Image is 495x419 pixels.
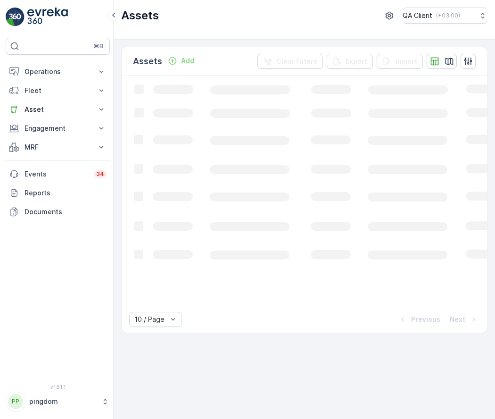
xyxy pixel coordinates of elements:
[276,57,317,66] p: Clear Filters
[6,392,110,411] button: PPpingdom
[25,67,91,76] p: Operations
[396,57,417,66] p: Import
[27,8,68,26] img: logo_light-DOdMpM7g.png
[25,207,106,217] p: Documents
[25,169,89,179] p: Events
[377,54,423,69] button: Import
[96,170,104,178] p: 34
[450,315,465,324] p: Next
[346,57,367,66] p: Export
[133,55,162,68] p: Assets
[403,8,487,24] button: QA Client(+03:00)
[164,55,198,67] button: Add
[25,188,106,198] p: Reports
[257,54,323,69] button: Clear Filters
[6,81,110,100] button: Fleet
[6,202,110,221] a: Documents
[6,184,110,202] a: Reports
[6,119,110,138] button: Engagement
[29,397,97,406] p: pingdom
[403,11,432,20] p: QA Client
[94,42,103,50] p: ⌘B
[25,105,91,114] p: Asset
[25,124,91,133] p: Engagement
[436,12,460,19] p: ( +03:00 )
[25,142,91,152] p: MRF
[6,165,110,184] a: Events34
[8,394,23,409] div: PP
[397,314,441,325] button: Previous
[449,314,479,325] button: Next
[181,56,194,66] p: Add
[25,86,91,95] p: Fleet
[6,138,110,157] button: MRF
[6,62,110,81] button: Operations
[327,54,373,69] button: Export
[6,8,25,26] img: logo
[6,100,110,119] button: Asset
[121,8,159,23] p: Assets
[6,384,110,390] span: v 1.51.1
[411,315,440,324] p: Previous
